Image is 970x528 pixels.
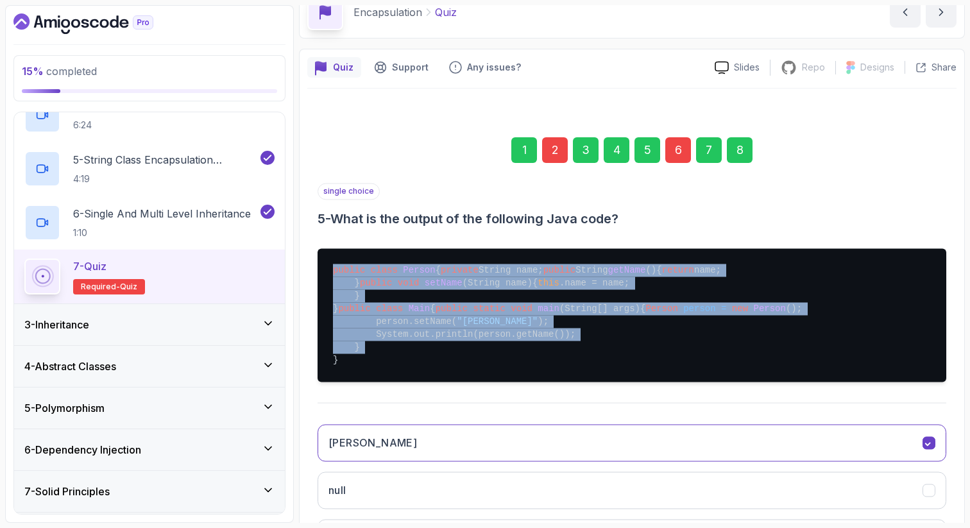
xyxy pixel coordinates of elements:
[338,303,370,314] span: public
[360,278,392,288] span: public
[318,210,946,228] h3: 5 - What is the output of the following Java code?
[376,303,403,314] span: class
[13,13,183,34] a: Dashboard
[665,137,691,163] div: 6
[683,303,715,314] span: person
[73,259,106,274] p: 7 - Quiz
[392,61,429,74] p: Support
[473,303,506,314] span: static
[467,61,521,74] p: Any issues?
[22,65,44,78] span: 15 %
[802,61,825,74] p: Repo
[538,278,559,288] span: this
[24,97,275,133] button: 4-Hiding Data6:24
[696,137,722,163] div: 7
[24,151,275,187] button: 5-String Class Encapsulation Exa,Mple4:19
[457,316,538,327] span: "[PERSON_NAME]"
[371,265,398,275] span: class
[14,429,285,470] button: 6-Dependency Injection
[662,265,694,275] span: return
[398,278,420,288] span: void
[441,265,479,275] span: private
[538,303,559,314] span: main
[73,226,251,239] p: 1:10
[24,317,89,332] h3: 3 - Inheritance
[73,119,140,132] p: 6:24
[318,472,946,509] button: null
[645,303,677,314] span: Person
[753,303,785,314] span: Person
[436,303,468,314] span: public
[73,173,258,185] p: 4:19
[860,61,894,74] p: Designs
[24,484,110,499] h3: 7 - Solid Principles
[543,265,575,275] span: public
[608,265,646,275] span: getName
[14,304,285,345] button: 3-Inheritance
[732,303,748,314] span: new
[24,400,105,416] h3: 5 - Polymorphism
[905,61,957,74] button: Share
[435,4,457,20] p: Quiz
[409,303,430,314] span: Main
[73,206,251,221] p: 6 - Single And Multi Level Inheritance
[24,359,116,374] h3: 4 - Abstract Classes
[403,265,435,275] span: Person
[333,265,365,275] span: public
[366,57,436,78] button: Support button
[328,435,417,450] h3: [PERSON_NAME]
[932,61,957,74] p: Share
[24,205,275,241] button: 6-Single And Multi Level Inheritance1:10
[318,183,380,200] p: single choice
[24,259,275,294] button: 7-QuizRequired-quiz
[704,61,770,74] a: Slides
[14,471,285,512] button: 7-Solid Principles
[634,137,660,163] div: 5
[425,278,463,288] span: setName
[307,57,361,78] button: quiz button
[353,4,422,20] p: Encapsulation
[333,61,353,74] p: Quiz
[120,282,137,292] span: quiz
[542,137,568,163] div: 2
[24,442,141,457] h3: 6 - Dependency Injection
[721,303,726,314] span: =
[645,265,656,275] span: ()
[511,137,537,163] div: 1
[318,424,946,461] button: John
[318,248,946,382] pre: { String name; String { name; } { .name = name; } } { { (); person.setName( ); System.out.println...
[463,278,532,288] span: (String name)
[14,346,285,387] button: 4-Abstract Classes
[604,137,629,163] div: 4
[328,482,346,498] h3: null
[14,387,285,429] button: 5-Polymorphism
[73,152,258,167] p: 5 - String Class Encapsulation Exa,Mple
[573,137,599,163] div: 3
[559,303,640,314] span: (String[] args)
[727,137,753,163] div: 8
[22,65,97,78] span: completed
[81,282,120,292] span: Required-
[441,57,529,78] button: Feedback button
[511,303,532,314] span: void
[734,61,760,74] p: Slides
